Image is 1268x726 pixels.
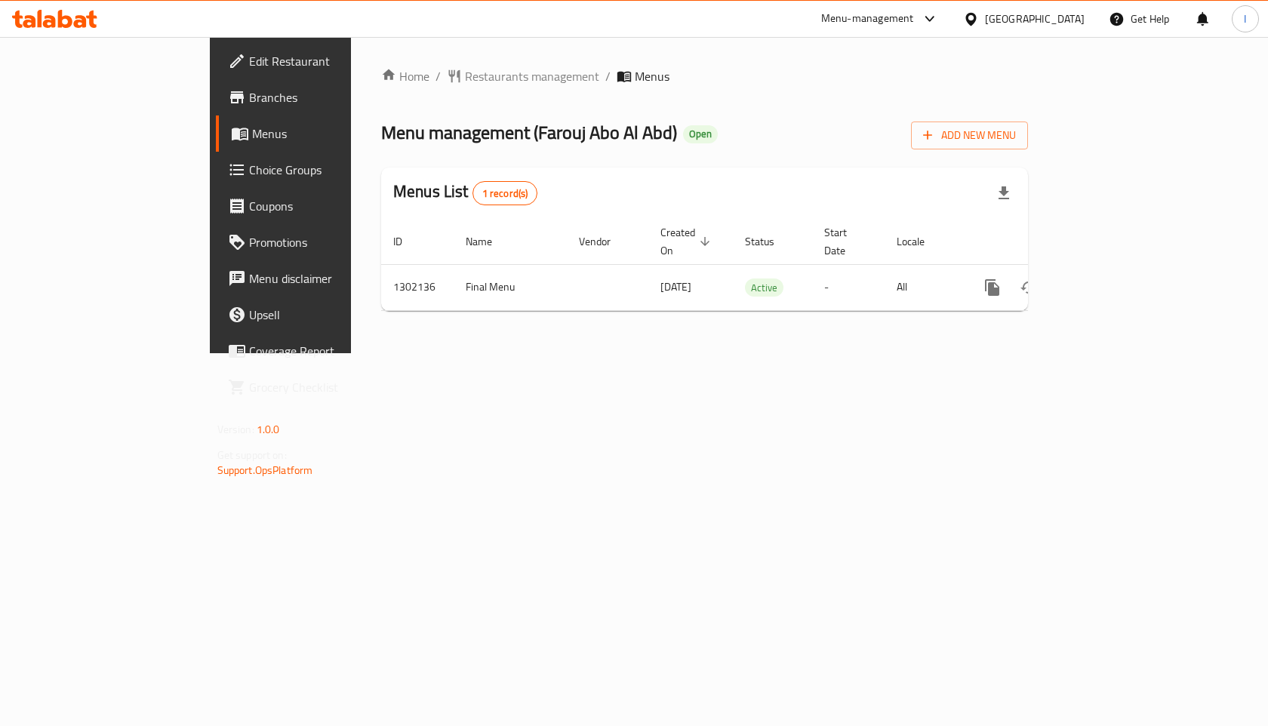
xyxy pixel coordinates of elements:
[447,67,599,85] a: Restaurants management
[745,232,794,251] span: Status
[435,67,441,85] li: /
[216,333,422,369] a: Coverage Report
[257,420,280,439] span: 1.0.0
[216,297,422,333] a: Upsell
[249,233,410,251] span: Promotions
[216,115,422,152] a: Menus
[1244,11,1246,27] span: I
[745,279,783,297] span: Active
[897,232,944,251] span: Locale
[1011,269,1047,306] button: Change Status
[911,122,1028,149] button: Add New Menu
[216,369,422,405] a: Grocery Checklist
[473,186,537,201] span: 1 record(s)
[216,260,422,297] a: Menu disclaimer
[986,175,1022,211] div: Export file
[216,79,422,115] a: Branches
[216,152,422,188] a: Choice Groups
[393,180,537,205] h2: Menus List
[217,420,254,439] span: Version:
[216,43,422,79] a: Edit Restaurant
[454,264,567,310] td: Final Menu
[812,264,885,310] td: -
[393,232,422,251] span: ID
[252,125,410,143] span: Menus
[466,232,512,251] span: Name
[217,445,287,465] span: Get support on:
[381,219,1131,311] table: enhanced table
[249,161,410,179] span: Choice Groups
[249,88,410,106] span: Branches
[962,219,1131,265] th: Actions
[465,67,599,85] span: Restaurants management
[821,10,914,28] div: Menu-management
[249,197,410,215] span: Coupons
[381,67,1028,85] nav: breadcrumb
[985,11,1085,27] div: [GEOGRAPHIC_DATA]
[579,232,630,251] span: Vendor
[249,52,410,70] span: Edit Restaurant
[635,67,669,85] span: Menus
[683,125,718,143] div: Open
[381,115,677,149] span: Menu management ( Farouj Abo Al Abd )
[217,460,313,480] a: Support.OpsPlatform
[249,378,410,396] span: Grocery Checklist
[683,128,718,140] span: Open
[885,264,962,310] td: All
[249,269,410,288] span: Menu disclaimer
[974,269,1011,306] button: more
[472,181,538,205] div: Total records count
[660,277,691,297] span: [DATE]
[824,223,866,260] span: Start Date
[923,126,1016,145] span: Add New Menu
[249,342,410,360] span: Coverage Report
[216,224,422,260] a: Promotions
[660,223,715,260] span: Created On
[216,188,422,224] a: Coupons
[605,67,611,85] li: /
[249,306,410,324] span: Upsell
